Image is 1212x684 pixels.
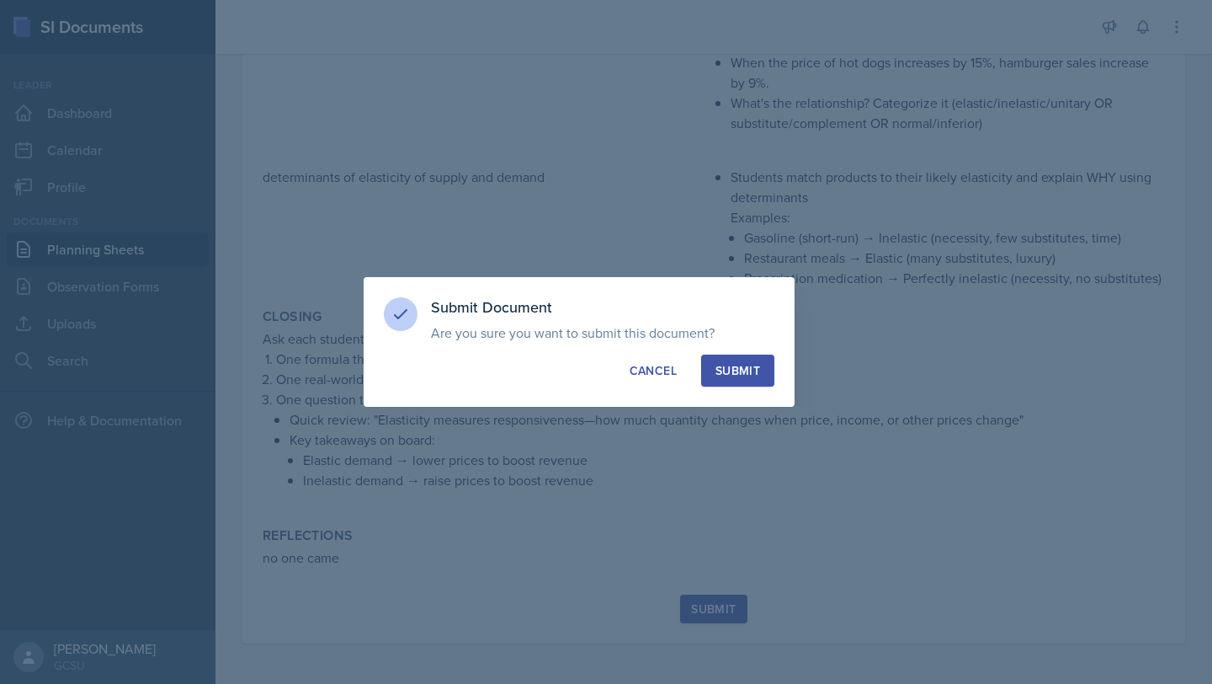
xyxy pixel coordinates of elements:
div: Submit [715,362,760,379]
div: Cancel [630,362,677,379]
button: Submit [701,355,774,387]
h3: Submit Document [431,297,774,318]
button: Cancel [615,355,691,387]
p: Are you sure you want to submit this document? [431,324,774,341]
